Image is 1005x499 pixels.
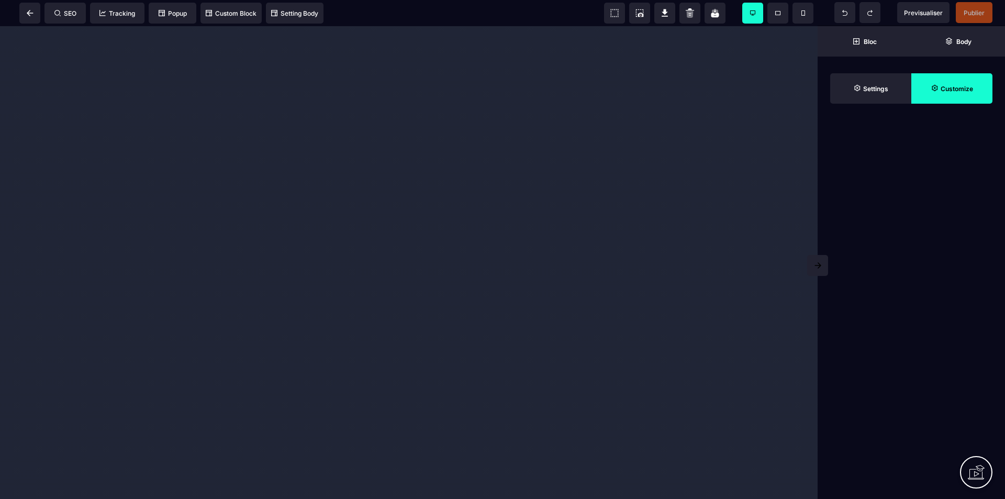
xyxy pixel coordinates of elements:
span: Screenshot [629,3,650,24]
span: View components [604,3,625,24]
span: Open Blocks [818,26,911,57]
span: Open Style Manager [911,73,992,104]
span: Popup [159,9,187,17]
strong: Body [956,38,971,46]
span: Preview [897,2,950,23]
span: Tracking [99,9,135,17]
span: SEO [54,9,76,17]
span: Publier [964,9,985,17]
span: Setting Body [271,9,318,17]
span: Previsualiser [904,9,943,17]
span: Open Layer Manager [911,26,1005,57]
strong: Bloc [864,38,877,46]
span: Custom Block [206,9,256,17]
strong: Settings [863,85,888,93]
span: Settings [830,73,911,104]
strong: Customize [941,85,973,93]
